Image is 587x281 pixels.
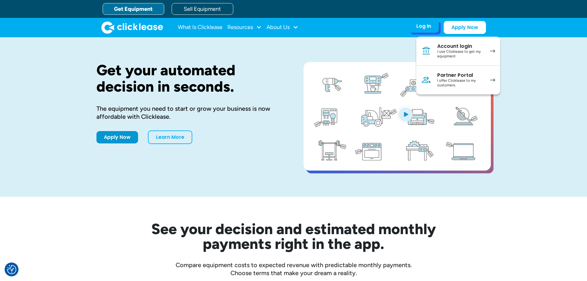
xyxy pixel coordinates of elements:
a: Sell Equipment [172,3,233,15]
div: Partner Portal [437,72,484,78]
h2: See your decision and estimated monthly payments right in the app. [121,221,466,251]
nav: Log In [416,37,500,94]
div: I offer Clicklease to my customers. [437,78,484,88]
a: Apply Now [444,21,486,34]
a: Apply Now [96,131,138,143]
a: Get Equipment [103,3,164,15]
img: Person icon [421,75,431,85]
img: Clicklease logo [101,21,163,34]
a: home [101,21,163,34]
div: Compare equipment costs to expected revenue with predictable monthly payments. Choose terms that ... [96,261,491,277]
img: arrow [490,78,495,82]
h1: Get your automated decision in seconds. [96,62,284,95]
img: Revisit consent button [7,265,16,274]
a: What Is Clicklease [178,21,222,34]
img: Blue play button logo on a light blue circular background [397,105,414,123]
div: About Us [267,21,298,34]
div: The equipment you need to start or grow your business is now affordable with Clicklease. [96,105,284,121]
div: Resources [227,21,262,34]
div: Log In [416,23,431,29]
a: Learn More [148,130,192,144]
a: Partner PortalI offer Clicklease to my customers. [416,66,500,94]
img: arrow [490,49,495,53]
div: I use Clicklease to get my equipment [437,49,484,59]
a: Account loginI use Clicklease to get my equipment [416,37,500,66]
img: Bank icon [421,46,431,56]
a: open lightbox [304,62,491,171]
div: Account login [437,43,484,49]
button: Consent Preferences [7,265,16,274]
